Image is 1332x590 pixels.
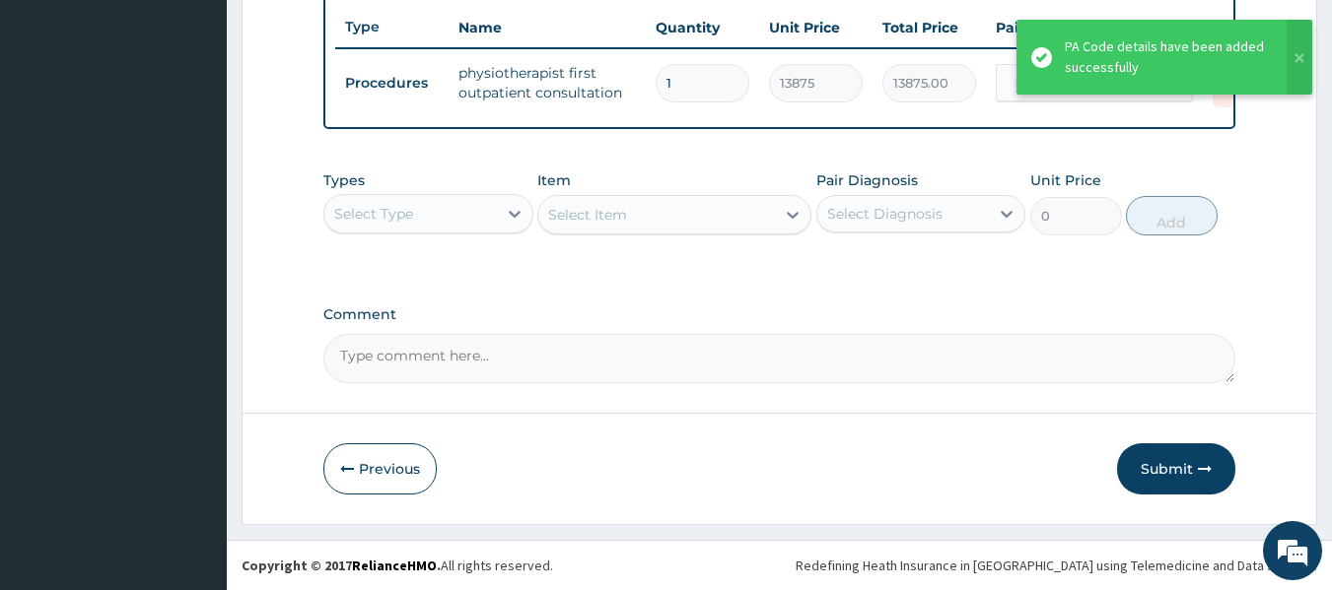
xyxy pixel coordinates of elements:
button: Previous [323,443,437,494]
strong: Copyright © 2017 . [242,557,441,574]
th: Actions [1203,8,1301,47]
button: Add [1126,196,1218,235]
th: Total Price [873,8,986,47]
td: physiotherapist first outpatient consultation [449,53,646,112]
th: Quantity [646,8,759,47]
span: We're online! [114,172,272,371]
label: Comment [323,306,1236,323]
label: Pair Diagnosis [816,170,918,190]
footer: All rights reserved. [227,540,1332,590]
div: Select Type [334,204,413,224]
th: Unit Price [759,8,873,47]
th: Pair Diagnosis [986,8,1203,47]
div: Minimize live chat window [323,10,371,57]
div: Select Diagnosis [827,204,943,224]
div: Redefining Heath Insurance in [GEOGRAPHIC_DATA] using Telemedicine and Data Science! [796,556,1317,575]
label: Unit Price [1030,170,1101,190]
label: Item [537,170,571,190]
div: PA Code details have been added successfully [1065,36,1268,78]
textarea: Type your message and hit 'Enter' [10,386,376,455]
label: Types [323,172,365,189]
img: d_794563401_company_1708531726252_794563401 [36,98,80,148]
td: Procedures [335,65,449,101]
th: Name [449,8,646,47]
a: RelianceHMO [352,557,437,574]
div: Chat with us now [103,110,331,136]
button: Submit [1117,443,1235,494]
span: [MEDICAL_DATA] [1015,73,1107,93]
th: Type [335,9,449,45]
